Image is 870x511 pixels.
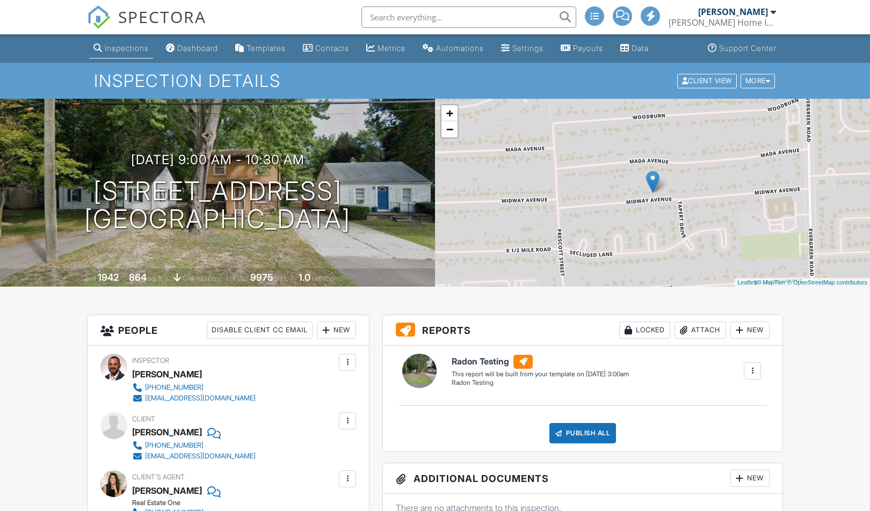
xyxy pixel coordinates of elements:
a: [PHONE_NUMBER] [132,440,256,451]
div: Contacts [315,43,349,53]
div: New [730,322,770,339]
a: Dashboard [162,39,222,59]
div: Metrics [378,43,405,53]
a: [EMAIL_ADDRESS][DOMAIN_NAME] [132,451,256,462]
h6: Radon Testing [452,355,629,369]
h1: [STREET_ADDRESS] [GEOGRAPHIC_DATA] [84,177,351,234]
a: Templates [231,39,290,59]
div: Locked [619,322,670,339]
div: Settings [512,43,543,53]
span: sq.ft. [275,274,288,282]
div: Real Estate One [132,499,264,507]
a: Inspections [89,39,153,59]
div: [PHONE_NUMBER] [145,383,204,392]
span: SPECTORA [118,5,206,28]
div: 1.0 [299,272,310,283]
div: Templates [247,43,286,53]
div: [PERSON_NAME] [132,424,202,440]
div: Automations [436,43,484,53]
a: [PHONE_NUMBER] [132,382,256,393]
div: Disable Client CC Email [207,322,313,339]
h3: Reports [383,315,782,346]
div: [EMAIL_ADDRESS][DOMAIN_NAME] [145,394,256,403]
div: This report will be built from your template on [DATE] 3:00am [452,370,629,378]
img: The Best Home Inspection Software - Spectora [87,5,111,29]
div: 864 [129,272,147,283]
a: [EMAIL_ADDRESS][DOMAIN_NAME] [132,393,256,404]
a: SPECTORA [87,14,206,37]
a: © MapTiler [757,279,786,286]
a: Contacts [299,39,353,59]
div: Data [632,43,649,53]
span: Client's Agent [132,473,185,481]
a: Client View [676,76,740,84]
a: Settings [497,39,548,59]
div: | [735,278,870,287]
div: [PERSON_NAME] [132,366,202,382]
div: [PHONE_NUMBER] [145,441,204,450]
span: sq. ft. [148,274,163,282]
span: Lot Size [226,274,249,282]
div: Suarez Home Inspections LLC [669,17,776,28]
span: bathrooms [312,274,343,282]
a: Automations (Basic) [418,39,488,59]
a: Metrics [362,39,410,59]
div: New [317,322,356,339]
a: Data [616,39,653,59]
a: Zoom out [441,121,458,137]
div: [EMAIL_ADDRESS][DOMAIN_NAME] [145,452,256,461]
a: [PERSON_NAME] [132,483,202,499]
div: Dashboard [177,43,218,53]
h1: Inspection Details [94,71,776,90]
h3: [DATE] 9:00 am - 10:30 am [131,152,305,167]
div: More [741,74,775,88]
a: Zoom in [441,105,458,121]
h3: People [88,315,369,346]
a: Leaflet [737,279,755,286]
div: Attach [675,322,726,339]
span: Inspector [132,356,169,364]
div: Client View [677,74,737,88]
div: New [730,470,770,487]
input: Search everything... [361,6,576,28]
div: Payouts [573,43,603,53]
div: Radon Testing [452,378,629,388]
div: Publish All [549,423,617,443]
span: crawlspace [183,274,216,282]
div: 1942 [98,272,119,283]
div: 9975 [250,272,273,283]
span: Built [84,274,96,282]
div: [PERSON_NAME] [698,6,768,17]
h3: Additional Documents [383,463,782,494]
a: Support Center [704,39,781,59]
a: © OpenStreetMap contributors [787,279,867,286]
div: Support Center [719,43,777,53]
span: Client [132,415,155,423]
a: Payouts [556,39,607,59]
div: Inspections [105,43,149,53]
